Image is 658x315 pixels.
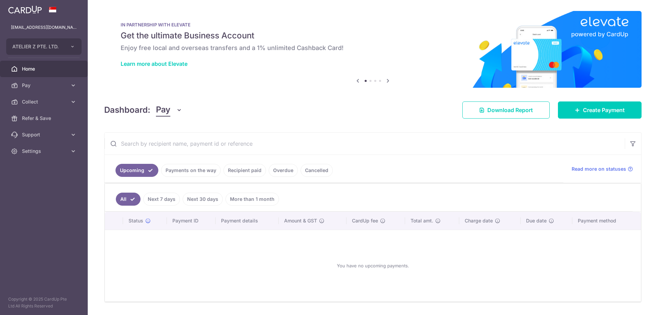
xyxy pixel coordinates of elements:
[223,164,266,177] a: Recipient paid
[104,11,642,88] img: Renovation banner
[183,193,223,206] a: Next 30 days
[116,193,141,206] a: All
[104,104,150,116] h4: Dashboard:
[22,82,67,89] span: Pay
[12,43,63,50] span: ATELIER Z PTE. LTD.
[121,30,625,41] h5: Get the ultimate Business Account
[284,217,317,224] span: Amount & GST
[115,164,158,177] a: Upcoming
[22,115,67,122] span: Refer & Save
[121,22,625,27] p: IN PARTNERSHIP WITH ELEVATE
[8,5,42,14] img: CardUp
[6,38,82,55] button: ATELIER Z PTE. LTD.
[583,106,625,114] span: Create Payment
[156,104,170,117] span: Pay
[352,217,378,224] span: CardUp fee
[22,131,67,138] span: Support
[121,60,187,67] a: Learn more about Elevate
[462,101,550,119] a: Download Report
[156,104,182,117] button: Pay
[22,148,67,155] span: Settings
[22,98,67,105] span: Collect
[121,44,625,52] h6: Enjoy free local and overseas transfers and a 1% unlimited Cashback Card!
[526,217,547,224] span: Due date
[161,164,221,177] a: Payments on the way
[143,193,180,206] a: Next 7 days
[411,217,433,224] span: Total amt.
[572,212,641,230] th: Payment method
[558,101,642,119] a: Create Payment
[226,193,279,206] a: More than 1 month
[105,133,625,155] input: Search by recipient name, payment id or reference
[269,164,298,177] a: Overdue
[11,24,77,31] p: [EMAIL_ADDRESS][DOMAIN_NAME]
[301,164,333,177] a: Cancelled
[167,212,216,230] th: Payment ID
[487,106,533,114] span: Download Report
[572,166,633,172] a: Read more on statuses
[22,65,67,72] span: Home
[572,166,626,172] span: Read more on statuses
[129,217,143,224] span: Status
[465,217,493,224] span: Charge date
[216,212,279,230] th: Payment details
[113,235,633,296] div: You have no upcoming payments.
